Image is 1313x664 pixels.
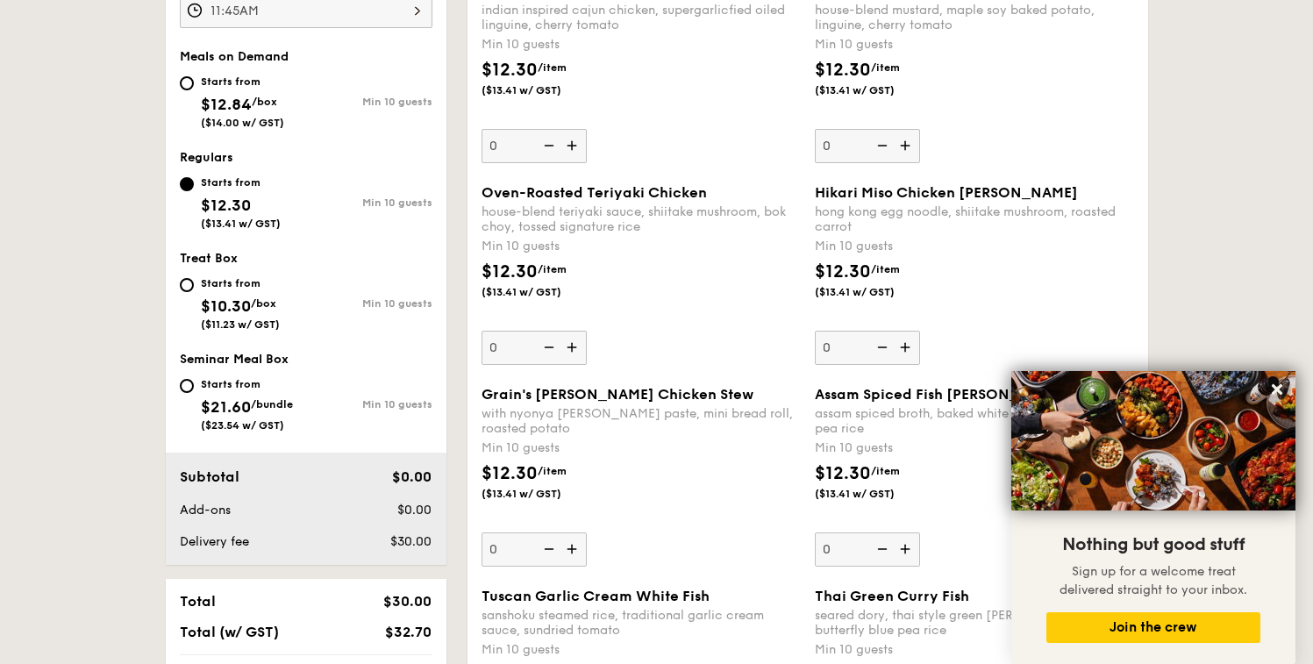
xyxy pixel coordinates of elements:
div: with nyonya [PERSON_NAME] paste, mini bread roll, roasted potato [482,406,801,436]
img: icon-add.58712e84.svg [560,532,587,566]
span: Thai Green Curry Fish [815,588,969,604]
input: Assam Spiced Fish [PERSON_NAME]assam spiced broth, baked white fish, butterfly blue pea riceMin 1... [815,532,920,567]
span: $12.30 [482,463,538,484]
img: icon-add.58712e84.svg [894,331,920,364]
button: Join the crew [1046,612,1260,643]
span: $21.60 [201,397,251,417]
span: ($13.41 w/ GST) [482,285,601,299]
span: /item [538,61,567,74]
span: $12.84 [201,95,252,114]
span: Oven-Roasted Teriyaki Chicken [482,184,707,201]
span: Delivery fee [180,534,249,549]
span: Treat Box [180,251,238,266]
span: /item [871,465,900,477]
div: Min 10 guests [306,398,432,411]
img: icon-reduce.1d2dbef1.svg [867,532,894,566]
span: ($13.41 w/ GST) [201,218,281,230]
div: house-blend mustard, maple soy baked potato, linguine, cherry tomato [815,3,1134,32]
span: $30.00 [383,593,432,610]
span: Hikari Miso Chicken [PERSON_NAME] [815,184,1078,201]
span: Total [180,593,216,610]
img: icon-add.58712e84.svg [894,129,920,162]
span: $12.30 [482,261,538,282]
span: $32.70 [385,624,432,640]
img: icon-add.58712e84.svg [894,532,920,566]
div: Min 10 guests [815,641,1134,659]
img: icon-reduce.1d2dbef1.svg [534,532,560,566]
input: Starts from$12.30($13.41 w/ GST)Min 10 guests [180,177,194,191]
input: Oven-Roasted Teriyaki Chickenhouse-blend teriyaki sauce, shiitake mushroom, bok choy, tossed sign... [482,331,587,365]
span: Total (w/ GST) [180,624,279,640]
div: indian inspired cajun chicken, supergarlicfied oiled linguine, cherry tomato [482,3,801,32]
span: /item [871,263,900,275]
img: icon-reduce.1d2dbef1.svg [534,331,560,364]
div: Min 10 guests [482,238,801,255]
span: Tuscan Garlic Cream White Fish [482,588,710,604]
div: hong kong egg noodle, shiitake mushroom, roasted carrot [815,204,1134,234]
span: Add-ons [180,503,231,518]
div: Starts from [201,75,284,89]
span: /item [538,465,567,477]
span: Meals on Demand [180,49,289,64]
span: Subtotal [180,468,239,485]
img: icon-reduce.1d2dbef1.svg [534,129,560,162]
span: $30.00 [390,534,432,549]
img: icon-reduce.1d2dbef1.svg [867,129,894,162]
span: $12.30 [482,60,538,81]
span: ($13.41 w/ GST) [815,285,934,299]
button: Close [1263,375,1291,403]
span: $12.30 [815,261,871,282]
span: /item [538,263,567,275]
input: Grain's [PERSON_NAME] Chicken Stewwith nyonya [PERSON_NAME] paste, mini bread roll, roasted potat... [482,532,587,567]
span: Assam Spiced Fish [PERSON_NAME] [815,386,1066,403]
span: ($14.00 w/ GST) [201,117,284,129]
span: $0.00 [392,468,432,485]
input: Starts from$12.84/box($14.00 w/ GST)Min 10 guests [180,76,194,90]
div: Starts from [201,276,280,290]
div: Min 10 guests [482,641,801,659]
span: ($23.54 w/ GST) [201,419,284,432]
span: ($13.41 w/ GST) [482,83,601,97]
span: Grain's [PERSON_NAME] Chicken Stew [482,386,753,403]
span: $0.00 [397,503,432,518]
div: sanshoku steamed rice, traditional garlic cream sauce, sundried tomato [482,608,801,638]
input: Starts from$10.30/box($11.23 w/ GST)Min 10 guests [180,278,194,292]
span: ($11.23 w/ GST) [201,318,280,331]
div: Min 10 guests [306,96,432,108]
span: Seminar Meal Box [180,352,289,367]
div: Min 10 guests [306,297,432,310]
img: DSC07876-Edit02-Large.jpeg [1011,371,1295,510]
div: Min 10 guests [815,238,1134,255]
span: $12.30 [201,196,251,215]
img: icon-reduce.1d2dbef1.svg [867,331,894,364]
span: /item [871,61,900,74]
div: house-blend teriyaki sauce, shiitake mushroom, bok choy, tossed signature rice [482,204,801,234]
input: Honey Duo Mustard Chickenhouse-blend mustard, maple soy baked potato, linguine, cherry tomatoMin ... [815,129,920,163]
div: seared dory, thai style green [PERSON_NAME], butterfly blue pea rice [815,608,1134,638]
div: Starts from [201,175,281,189]
div: Starts from [201,377,293,391]
input: Grilled Farm Fresh Aglioindian inspired cajun chicken, supergarlicfied oiled linguine, cherry tom... [482,129,587,163]
div: Min 10 guests [815,36,1134,54]
span: /box [251,297,276,310]
div: assam spiced broth, baked white fish, butterfly blue pea rice [815,406,1134,436]
span: Regulars [180,150,233,165]
div: Min 10 guests [815,439,1134,457]
span: $10.30 [201,296,251,316]
div: Min 10 guests [306,196,432,209]
span: ($13.41 w/ GST) [815,487,934,501]
input: Starts from$21.60/bundle($23.54 w/ GST)Min 10 guests [180,379,194,393]
img: icon-add.58712e84.svg [560,129,587,162]
img: icon-add.58712e84.svg [560,331,587,364]
span: /box [252,96,277,108]
div: Min 10 guests [482,36,801,54]
span: $12.30 [815,60,871,81]
span: ($13.41 w/ GST) [815,83,934,97]
div: Min 10 guests [482,439,801,457]
span: /bundle [251,398,293,411]
input: Hikari Miso Chicken [PERSON_NAME]hong kong egg noodle, shiitake mushroom, roasted carrotMin 10 gu... [815,331,920,365]
span: Sign up for a welcome treat delivered straight to your inbox. [1060,564,1247,597]
span: $12.30 [815,463,871,484]
span: Nothing but good stuff [1062,534,1245,555]
span: ($13.41 w/ GST) [482,487,601,501]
